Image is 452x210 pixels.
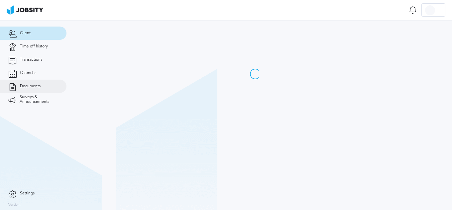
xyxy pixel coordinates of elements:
[20,31,31,35] span: Client
[20,71,36,75] span: Calendar
[20,95,58,104] span: Surveys & Announcements
[20,57,42,62] span: Transactions
[7,5,43,15] img: ab4bad089aa723f57921c736e9817d99.png
[8,203,21,207] label: Version:
[20,84,41,89] span: Documents
[20,44,48,49] span: Time off history
[20,191,35,196] span: Settings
